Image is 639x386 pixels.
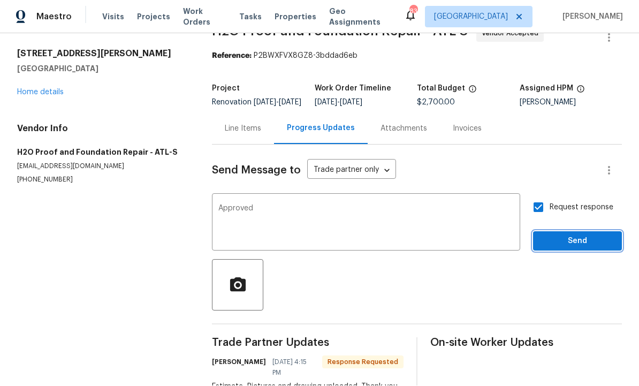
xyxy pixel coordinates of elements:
[17,49,186,59] h2: [STREET_ADDRESS][PERSON_NAME]
[212,165,301,176] span: Send Message to
[409,6,417,17] div: 83
[550,202,613,214] span: Request response
[417,85,465,93] h5: Total Budget
[279,99,301,107] span: [DATE]
[212,85,240,93] h5: Project
[315,99,362,107] span: -
[434,12,508,22] span: [GEOGRAPHIC_DATA]
[272,357,316,379] span: [DATE] 4:15 PM
[239,13,262,21] span: Tasks
[212,52,252,60] b: Reference:
[17,64,186,74] h5: [GEOGRAPHIC_DATA]
[430,338,622,349] span: On-site Worker Updates
[212,338,404,349] span: Trade Partner Updates
[315,85,391,93] h5: Work Order Timeline
[212,25,468,38] span: H2O Proof and Foundation Repair - ATL-S
[576,85,585,99] span: The hpm assigned to this work order.
[17,89,64,96] a: Home details
[329,6,391,28] span: Geo Assignments
[381,124,427,134] div: Attachments
[542,235,613,248] span: Send
[287,123,355,134] div: Progress Updates
[453,124,482,134] div: Invoices
[36,12,72,22] span: Maestro
[212,51,622,62] div: P2BWXFVX8GZ8-3bddad6eb
[275,12,316,22] span: Properties
[520,99,622,107] div: [PERSON_NAME]
[17,176,186,185] p: [PHONE_NUMBER]
[340,99,362,107] span: [DATE]
[520,85,573,93] h5: Assigned HPM
[307,162,396,180] div: Trade partner only
[212,357,266,368] h6: [PERSON_NAME]
[17,147,186,158] h5: H2O Proof and Foundation Repair - ATL-S
[212,99,301,107] span: Renovation
[137,12,170,22] span: Projects
[254,99,276,107] span: [DATE]
[183,6,226,28] span: Work Orders
[558,12,623,22] span: [PERSON_NAME]
[417,99,455,107] span: $2,700.00
[17,124,186,134] h4: Vendor Info
[468,85,477,99] span: The total cost of line items that have been proposed by Opendoor. This sum includes line items th...
[17,162,186,171] p: [EMAIL_ADDRESS][DOMAIN_NAME]
[315,99,337,107] span: [DATE]
[323,357,402,368] span: Response Requested
[218,205,514,243] textarea: Approved
[482,28,543,39] span: Vendor Accepted
[254,99,301,107] span: -
[225,124,261,134] div: Line Items
[533,232,622,252] button: Send
[102,12,124,22] span: Visits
